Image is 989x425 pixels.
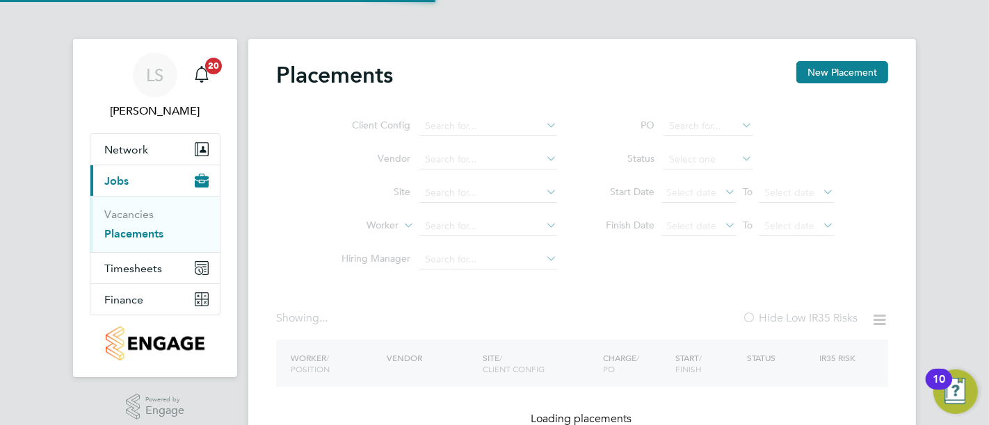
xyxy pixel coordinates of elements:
a: Powered byEngage [126,394,185,420]
a: Placements [104,227,163,240]
button: Open Resource Center, 10 new notifications [933,369,978,414]
img: countryside-properties-logo-retina.png [106,326,204,360]
label: Hide Low IR35 Risks [742,311,858,325]
span: Network [104,143,148,156]
span: LS [147,66,164,84]
button: Finance [90,284,220,315]
a: LS[PERSON_NAME] [90,53,220,119]
a: Vacancies [104,208,154,221]
span: Luke Smith [90,103,220,119]
a: 20 [188,53,216,97]
button: Jobs [90,165,220,196]
div: Jobs [90,196,220,252]
a: Go to home page [90,326,220,360]
span: ... [319,311,328,325]
h2: Placements [276,61,393,89]
span: Timesheets [104,262,162,275]
nav: Main navigation [73,39,237,377]
div: 10 [933,379,945,397]
div: Showing [276,311,330,326]
span: Jobs [104,174,129,187]
button: Network [90,134,220,165]
button: New Placement [796,61,888,83]
span: 20 [205,58,222,74]
button: Timesheets [90,253,220,283]
span: Finance [104,293,143,306]
span: Powered by [145,394,184,406]
span: Engage [145,405,184,417]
